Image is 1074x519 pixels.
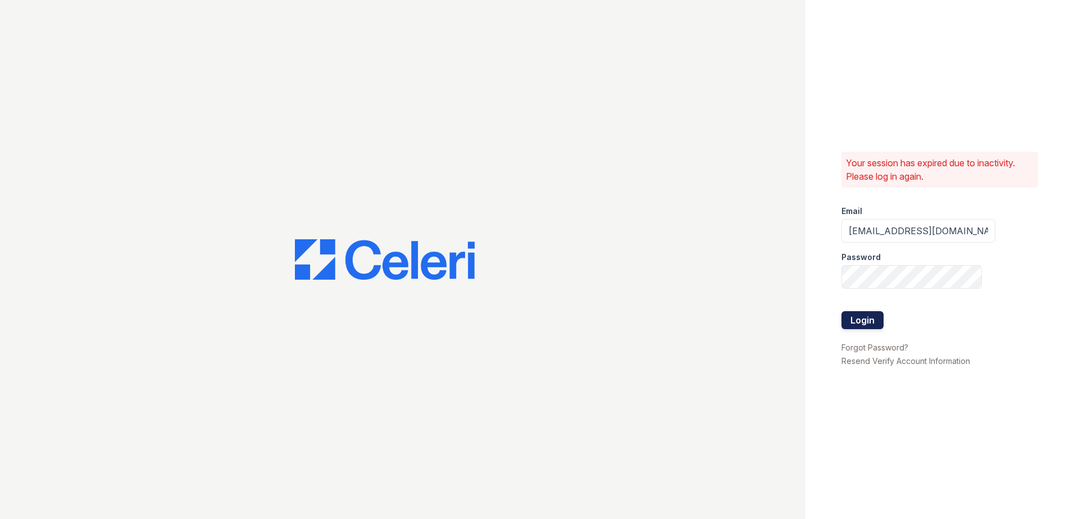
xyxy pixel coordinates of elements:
[841,356,970,366] a: Resend Verify Account Information
[295,239,475,280] img: CE_Logo_Blue-a8612792a0a2168367f1c8372b55b34899dd931a85d93a1a3d3e32e68fde9ad4.png
[846,156,1034,183] p: Your session has expired due to inactivity. Please log in again.
[841,343,908,352] a: Forgot Password?
[841,252,881,263] label: Password
[841,206,862,217] label: Email
[841,311,884,329] button: Login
